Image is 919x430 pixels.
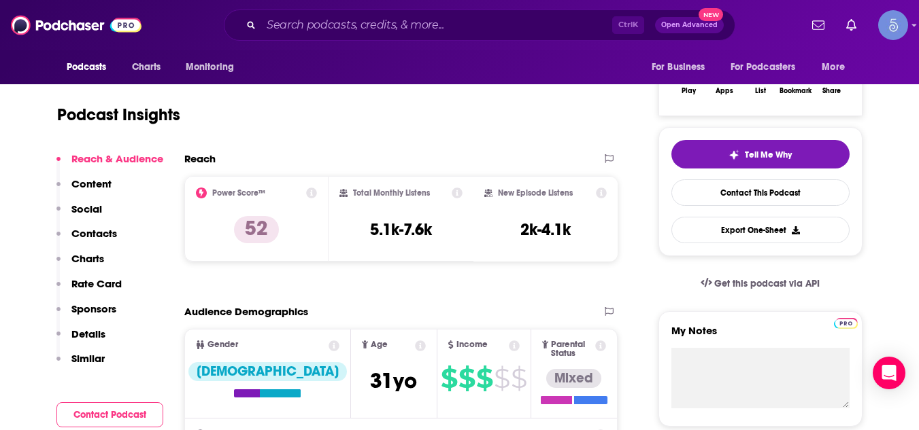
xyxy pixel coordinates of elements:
p: Similar [71,352,105,365]
button: open menu [176,54,252,80]
span: Logged in as Spiral5-G1 [878,10,908,40]
button: Show profile menu [878,10,908,40]
div: Play [682,87,696,95]
a: Show notifications dropdown [841,14,862,37]
button: open menu [812,54,862,80]
img: User Profile [878,10,908,40]
span: Podcasts [67,58,107,77]
p: Charts [71,252,104,265]
label: My Notes [671,324,850,348]
div: List [755,87,766,95]
h2: Audience Demographics [184,305,308,318]
div: Open Intercom Messenger [873,357,905,389]
div: [DEMOGRAPHIC_DATA] [188,362,347,381]
span: Parental Status [551,340,593,358]
div: Mixed [546,369,601,388]
h2: Total Monthly Listens [353,188,430,198]
span: Gender [207,340,238,349]
h3: 5.1k-7.6k [370,219,432,240]
button: Social [56,202,102,228]
img: Podchaser Pro [834,318,858,329]
a: Contact This Podcast [671,179,850,206]
button: Export One-Sheet [671,217,850,243]
span: $ [441,368,457,389]
button: Content [56,177,112,202]
span: For Business [652,58,705,77]
p: Content [71,177,112,190]
span: 31 yo [370,368,417,394]
p: 52 [234,216,279,243]
button: open menu [642,54,722,80]
p: Rate Card [71,277,122,290]
p: Sponsors [71,302,116,315]
div: Search podcasts, credits, & more... [224,10,735,41]
a: Show notifications dropdown [807,14,830,37]
button: Contact Podcast [56,402,163,427]
button: open menu [722,54,816,80]
span: Open Advanced [661,22,718,29]
button: Reach & Audience [56,152,163,177]
input: Search podcasts, credits, & more... [261,14,612,36]
span: Ctrl K [612,16,644,34]
span: Monitoring [186,58,234,77]
button: Charts [56,252,104,277]
span: $ [458,368,475,389]
img: tell me why sparkle [729,149,739,160]
button: tell me why sparkleTell Me Why [671,140,850,168]
div: Bookmark [780,87,812,95]
h1: Podcast Insights [57,105,180,125]
h2: Power Score™ [212,188,265,198]
button: Open AdvancedNew [655,17,724,33]
div: Share [822,87,841,95]
button: Rate Card [56,277,122,302]
span: Get this podcast via API [714,278,820,289]
button: Similar [56,352,105,377]
span: $ [494,368,509,389]
span: $ [511,368,527,389]
img: Podchaser - Follow, Share and Rate Podcasts [11,12,141,38]
span: Age [371,340,388,349]
span: Charts [132,58,161,77]
button: Contacts [56,227,117,252]
span: New [699,8,723,21]
a: Pro website [834,316,858,329]
div: Apps [716,87,733,95]
p: Reach & Audience [71,152,163,165]
a: Charts [123,54,169,80]
span: Tell Me Why [745,149,792,160]
button: open menu [57,54,124,80]
h2: Reach [184,152,216,165]
p: Details [71,327,105,340]
p: Contacts [71,227,117,240]
span: More [822,58,845,77]
a: Get this podcast via API [690,267,831,300]
button: Sponsors [56,302,116,327]
p: Social [71,202,102,215]
span: Income [456,340,488,349]
h3: 2k-4.1k [520,219,571,240]
span: For Podcasters [731,58,796,77]
h2: New Episode Listens [498,188,573,198]
span: $ [476,368,492,389]
button: Details [56,327,105,353]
